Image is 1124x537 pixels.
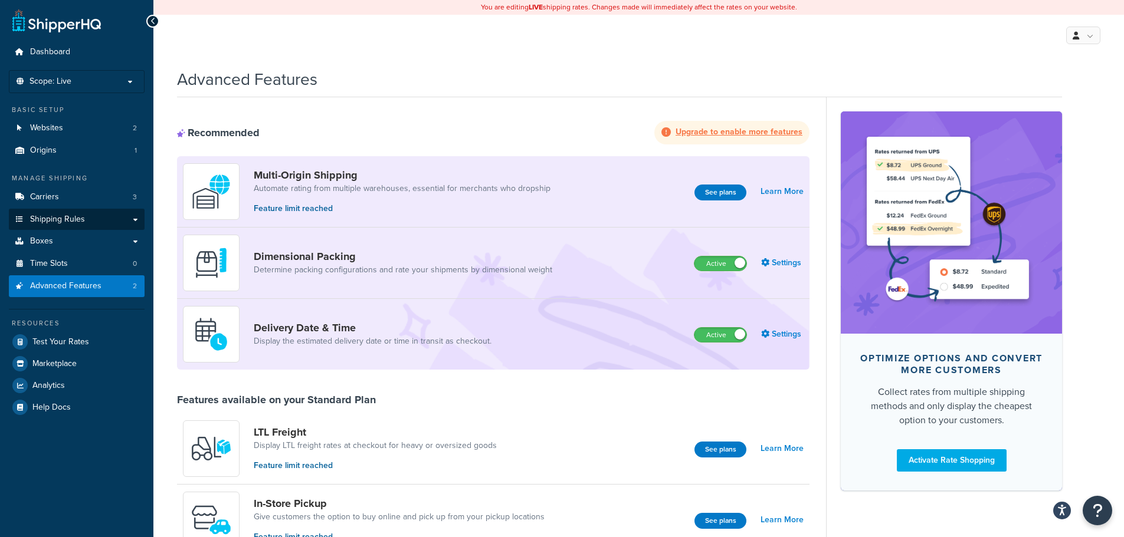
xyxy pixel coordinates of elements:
[860,352,1043,376] div: Optimize options and convert more customers
[694,328,746,342] label: Active
[9,117,145,139] li: Websites
[9,41,145,63] a: Dashboard
[676,126,802,138] strong: Upgrade to enable more features
[177,68,317,91] h1: Advanced Features
[133,281,137,291] span: 2
[30,123,63,133] span: Websites
[860,385,1043,427] div: Collect rates from multiple shipping methods and only display the cheapest option to your customers.
[9,209,145,230] a: Shipping Rules
[254,335,491,347] a: Display the estimated delivery date or time in transit as checkout.
[9,397,145,418] a: Help Docs
[9,140,145,162] li: Origins
[761,183,804,200] a: Learn More
[32,337,89,347] span: Test Your Rates
[30,47,70,57] span: Dashboard
[761,512,804,528] a: Learn More
[30,146,57,156] span: Origins
[9,331,145,352] a: Test Your Rates
[133,259,137,269] span: 0
[254,497,545,510] a: In-Store Pickup
[9,353,145,374] a: Marketplace
[32,359,77,369] span: Marketplace
[32,403,71,413] span: Help Docs
[9,186,145,208] li: Carriers
[254,183,550,195] a: Automate rating from multiple warehouses, essential for merchants who dropship
[254,511,545,523] a: Give customers the option to buy online and pick up from your pickup locations
[32,381,65,391] span: Analytics
[9,275,145,297] li: Advanced Features
[529,2,543,12] b: LIVE
[694,185,746,200] button: See plans
[133,192,137,202] span: 3
[254,459,497,472] p: Feature limit reached
[9,275,145,297] a: Advanced Features2
[761,255,804,271] a: Settings
[9,140,145,162] a: Origins1
[694,442,746,457] button: See plans
[9,253,145,275] a: Time Slots0
[694,513,746,529] button: See plans
[254,426,497,439] a: LTL Freight
[191,171,232,212] img: WatD5o0RtDAAAAAElFTkSuQmCC
[9,253,145,275] li: Time Slots
[177,126,260,139] div: Recommended
[30,259,68,269] span: Time Slots
[191,428,232,469] img: y79ZsPf0fXUFUhFXDzUgf+ktZg5F2+ohG75+v3d2s1D9TjoU8PiyCIluIjV41seZevKCRuEjTPPOKHJsQcmKCXGdfprl3L4q7...
[254,440,497,452] a: Display LTL freight rates at checkout for heavy or oversized goods
[191,242,232,284] img: DTVBYsAAAAAASUVORK5CYII=
[761,440,804,457] a: Learn More
[9,105,145,115] div: Basic Setup
[9,186,145,208] a: Carriers3
[9,230,145,252] a: Boxes
[133,123,137,133] span: 2
[254,321,491,334] a: Delivery Date & Time
[694,256,746,271] label: Active
[177,393,376,406] div: Features available on your Standard Plan
[135,146,137,156] span: 1
[254,169,550,182] a: Multi-Origin Shipping
[1083,496,1112,525] button: Open Resource Center
[30,77,71,87] span: Scope: Live
[30,236,53,246] span: Boxes
[254,202,550,215] p: Feature limit reached
[30,281,101,291] span: Advanced Features
[9,117,145,139] a: Websites2
[9,318,145,328] div: Resources
[858,129,1044,315] img: feature-image-rateshop-7084cbbcb2e67ef1d54c2e976f0e592697130d5817b016cf7cc7e13314366067.png
[254,264,552,276] a: Determine packing configurations and rate your shipments by dimensional weight
[254,250,552,263] a: Dimensional Packing
[191,314,232,355] img: gfkeb5ejjkALwAAAABJRU5ErkJggg==
[30,192,59,202] span: Carriers
[897,449,1007,472] a: Activate Rate Shopping
[9,375,145,396] a: Analytics
[30,215,85,225] span: Shipping Rules
[761,326,804,342] a: Settings
[9,173,145,183] div: Manage Shipping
